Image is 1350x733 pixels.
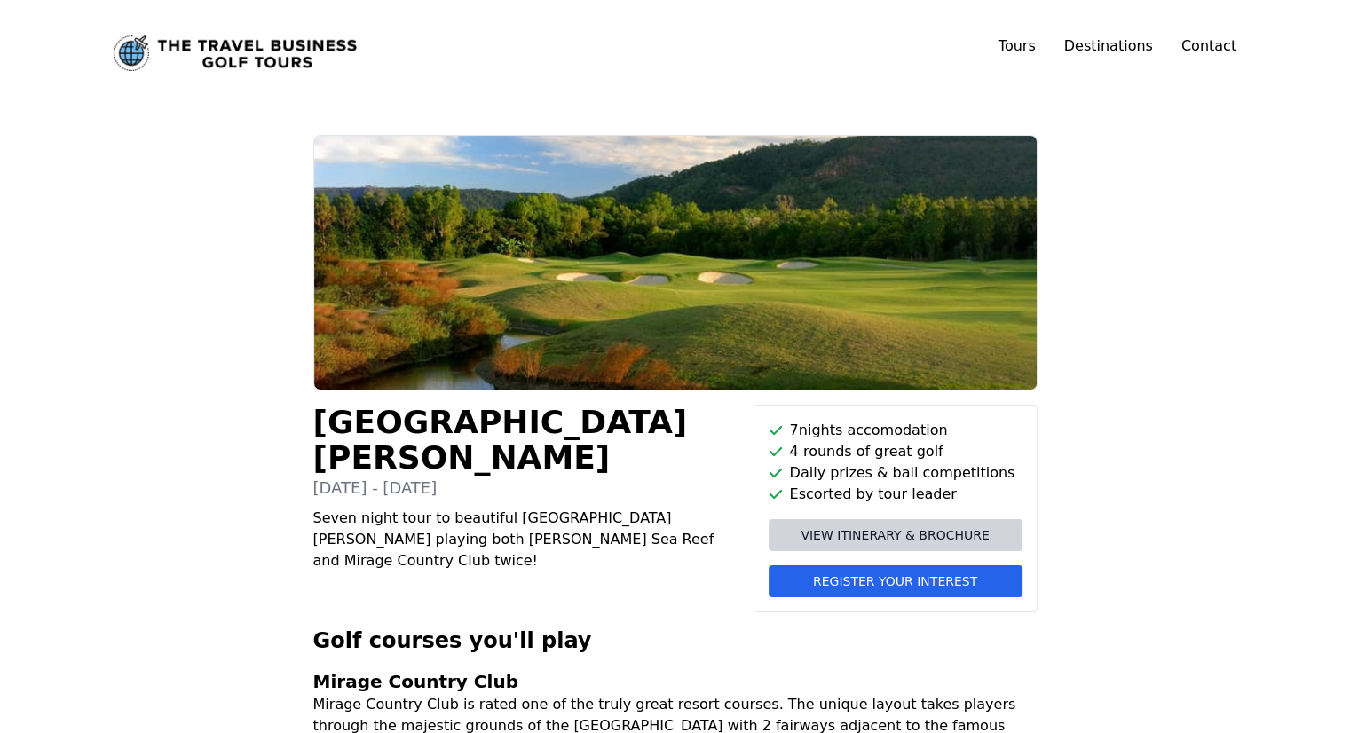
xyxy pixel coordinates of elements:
[813,572,977,590] span: Register your interest
[313,627,1038,655] h2: Golf courses you'll play
[1181,35,1236,57] a: Contact
[801,526,989,544] span: View itinerary & brochure
[999,37,1036,54] a: Tours
[769,565,1022,597] button: Register your interest
[1064,37,1153,54] a: Destinations
[769,519,1022,551] a: View itinerary & brochure
[769,420,1022,441] li: 7 nights accomodation
[313,669,1038,694] h3: Mirage Country Club
[769,484,1022,505] li: Escorted by tour leader
[313,405,739,476] h1: [GEOGRAPHIC_DATA][PERSON_NAME]
[769,462,1022,484] li: Daily prizes & ball competitions
[114,35,357,71] img: The Travel Business Golf Tours logo
[313,508,739,571] p: Seven night tour to beautiful [GEOGRAPHIC_DATA][PERSON_NAME] playing both [PERSON_NAME] Sea Reef ...
[313,476,739,500] p: [DATE] - [DATE]
[769,441,1022,462] li: 4 rounds of great golf
[114,35,357,71] a: Link to home page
